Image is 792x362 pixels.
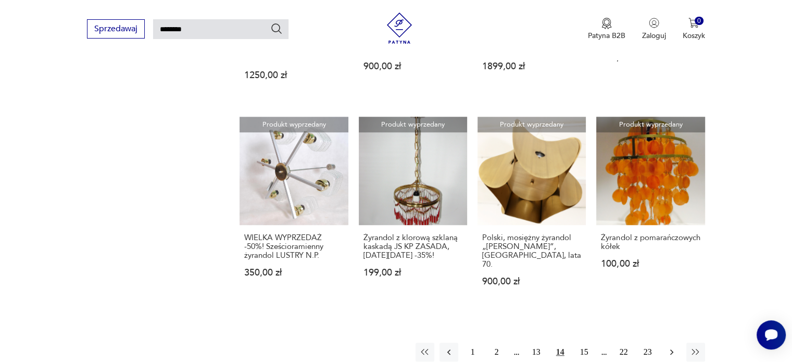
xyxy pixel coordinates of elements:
p: 1899,00 zł [482,62,581,71]
a: Sprzedawaj [87,26,145,33]
p: 399,00 zł [601,53,700,62]
button: Zaloguj [642,18,666,41]
img: Ikona medalu [601,18,612,29]
img: Ikona koszyka [688,18,699,28]
button: 23 [638,343,657,361]
a: Ikona medaluPatyna B2B [588,18,625,41]
p: Koszyk [683,31,705,41]
h3: Żyrandol z klorową szklaną kaskadą JS KP ZASADA, [DATE][DATE] -35%! [363,233,462,260]
p: 350,00 zł [244,268,343,277]
a: Produkt wyprzedanyŻyrandol z klorową szklaną kaskadą JS KP ZASADA, BLACK FRIDAY -35%!Żyrandol z k... [359,117,467,306]
img: Ikonka użytkownika [649,18,659,28]
a: Produkt wyprzedanyWIELKA WYPRZEDAŻ -50%! Sześcioramienny żyrandol LUSTRY N.P.WIELKA WYPRZEDAŻ -50... [240,117,348,306]
button: Szukaj [270,22,283,35]
p: 100,00 zł [601,259,700,268]
div: 0 [695,17,703,26]
h3: Żyrandol z pomarańczowych kółek [601,233,700,251]
button: 15 [575,343,594,361]
button: 22 [614,343,633,361]
img: Patyna - sklep z meblami i dekoracjami vintage [384,13,415,44]
button: Sprzedawaj [87,19,145,39]
a: Produkt wyprzedanyPolski, mosiężny żyrandol „Lumet”, Poznań, lata 70.Polski, mosiężny żyrandol „[... [477,117,586,306]
button: 1 [463,343,482,361]
p: Zaloguj [642,31,666,41]
button: 2 [487,343,506,361]
h3: Kryształowy żyrandol ery [PERSON_NAME], Szwecja, lata 70. [244,36,343,63]
button: 14 [551,343,570,361]
p: 900,00 zł [482,277,581,286]
p: 1250,00 zł [244,71,343,80]
p: 199,00 zł [363,268,462,277]
h3: WIELKA WYPRZEDAŻ -50%! Sześcioramienny żyrandol LUSTRY N.P. [244,233,343,260]
h3: Polski, mosiężny żyrandol „[PERSON_NAME]”, [GEOGRAPHIC_DATA], lata 70. [482,233,581,269]
button: 13 [527,343,546,361]
button: Patyna B2B [588,18,625,41]
p: 900,00 zł [363,62,462,71]
a: Produkt wyprzedanyŻyrandol z pomarańczowych kółekŻyrandol z pomarańczowych kółek100,00 zł [596,117,705,306]
p: Patyna B2B [588,31,625,41]
iframe: Smartsupp widget button [757,320,786,349]
button: 0Koszyk [683,18,705,41]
